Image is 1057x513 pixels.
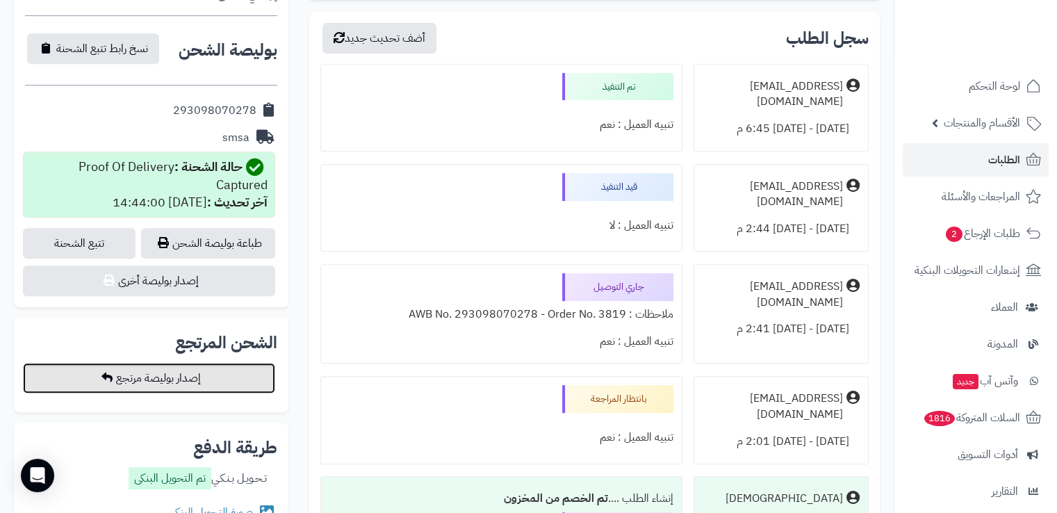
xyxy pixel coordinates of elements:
[129,467,211,489] label: تم التحويل البنكى
[903,327,1049,361] a: المدونة
[129,467,267,493] div: تـحـويـل بـنـكـي
[179,42,277,58] h2: بوليصة الشحن
[174,157,243,176] strong: حالة الشحنة :
[903,291,1049,324] a: العملاء
[703,316,860,343] div: [DATE] - [DATE] 2:41 م
[915,261,1020,280] span: إشعارات التحويلات البنكية
[703,215,860,243] div: [DATE] - [DATE] 2:44 م
[958,445,1018,464] span: أدوات التسويق
[23,363,275,393] button: إصدار بوليصة مرتجع
[988,334,1018,354] span: المدونة
[56,40,148,57] span: نسخ رابط تتبع الشحنة
[562,273,673,301] div: جاري التوصيل
[903,254,1049,287] a: إشعارات التحويلات البنكية
[969,76,1020,96] span: لوحة التحكم
[903,475,1049,508] a: التقارير
[173,103,256,119] div: 293098070278
[329,328,673,355] div: تنبيه العميل : نعم
[903,180,1049,213] a: المراجعات والأسئلة
[962,39,1044,68] img: logo-2.png
[703,179,843,211] div: [EMAIL_ADDRESS][DOMAIN_NAME]
[562,385,673,413] div: بانتظار المراجعة
[786,30,869,47] h3: سجل الطلب
[141,228,275,259] a: طباعة بوليصة الشحن
[703,279,843,311] div: [EMAIL_ADDRESS][DOMAIN_NAME]
[944,113,1020,133] span: الأقسام والمنتجات
[992,482,1018,501] span: التقارير
[329,111,673,138] div: تنبيه العميل : نعم
[562,173,673,201] div: قيد التنفيذ
[903,401,1049,434] a: السلات المتروكة1816
[951,371,1018,391] span: وآتس آب
[903,70,1049,103] a: لوحة التحكم
[903,364,1049,398] a: وآتس آبجديد
[504,490,608,507] b: تم الخصم من المخزون
[703,115,860,142] div: [DATE] - [DATE] 6:45 م
[329,424,673,451] div: تنبيه العميل : نعم
[175,334,277,351] h2: الشحن المرتجع
[903,438,1049,471] a: أدوات التسويق
[923,408,1020,427] span: السلات المتروكة
[944,224,1020,243] span: طلبات الإرجاع
[27,33,159,64] button: نسخ رابط تتبع الشحنة
[903,217,1049,250] a: طلبات الإرجاع2
[703,391,843,423] div: [EMAIL_ADDRESS][DOMAIN_NAME]
[924,411,955,426] span: 1816
[329,212,673,239] div: تنبيه العميل : لا
[946,227,962,242] span: 2
[23,266,275,296] button: إصدار بوليصة أخرى
[953,374,978,389] span: جديد
[726,491,843,507] div: [DEMOGRAPHIC_DATA]
[322,23,436,54] button: أضف تحديث جديد
[991,298,1018,317] span: العملاء
[31,158,268,211] div: Proof Of Delivery Captured [DATE] 14:44:00
[329,485,673,512] div: إنشاء الطلب ....
[703,428,860,455] div: [DATE] - [DATE] 2:01 م
[562,73,673,101] div: تم التنفيذ
[207,193,268,211] strong: آخر تحديث :
[21,459,54,492] div: Open Intercom Messenger
[222,130,249,146] div: smsa
[23,228,136,259] a: تتبع الشحنة
[903,143,1049,177] a: الطلبات
[703,79,843,111] div: [EMAIL_ADDRESS][DOMAIN_NAME]
[942,187,1020,206] span: المراجعات والأسئلة
[988,150,1020,170] span: الطلبات
[329,301,673,328] div: ملاحظات : AWB No. 293098070278 - Order No. 3819
[193,439,277,456] h2: طريقة الدفع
